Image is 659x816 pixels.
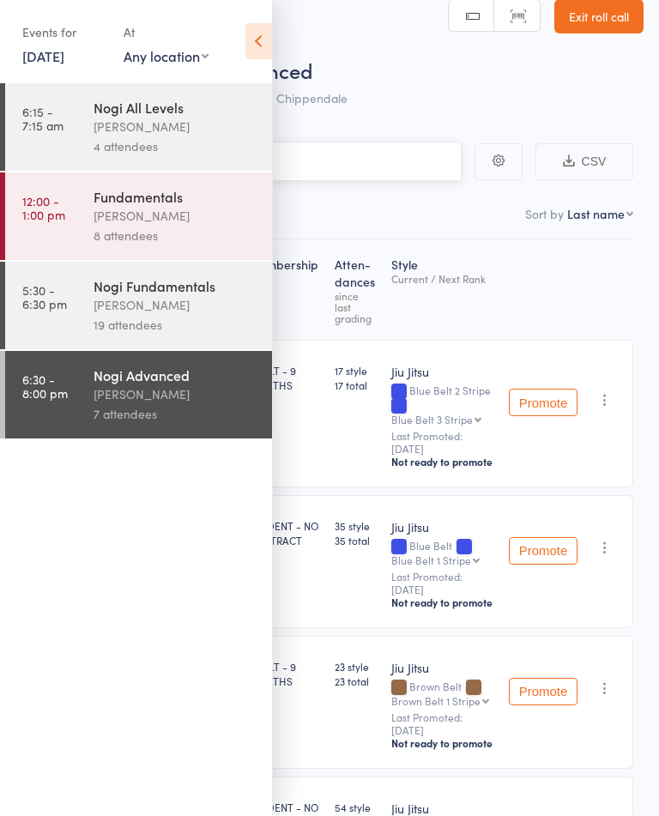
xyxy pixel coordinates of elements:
[94,227,257,246] div: 8 attendees
[391,712,495,737] small: Last Promoted: [DATE]
[94,405,257,425] div: 7 attendees
[5,352,272,439] a: 6:30 -8:00 pmNogi Advanced[PERSON_NAME]7 attendees
[509,538,577,565] button: Promote
[5,173,272,261] a: 12:00 -1:00 pmFundamentals[PERSON_NAME]8 attendees
[22,106,63,133] time: 6:15 - 7:15 am
[248,660,321,689] div: ADULT - 9 MONTHS
[94,366,257,385] div: Nogi Advanced
[391,555,471,566] div: Blue Belt 1 Stripe
[567,206,625,223] div: Last name
[22,195,65,222] time: 12:00 - 1:00 pm
[335,674,377,689] span: 23 total
[22,47,64,66] a: [DATE]
[335,519,377,534] span: 35 style
[509,679,577,706] button: Promote
[94,296,257,316] div: [PERSON_NAME]
[94,385,257,405] div: [PERSON_NAME]
[248,519,321,548] div: STUDENT - NO CONTRACT
[94,207,257,227] div: [PERSON_NAME]
[391,541,495,566] div: Blue Belt
[335,660,377,674] span: 23 style
[391,274,495,285] div: Current / Next Rank
[94,118,257,137] div: [PERSON_NAME]
[22,19,106,47] div: Events for
[391,385,495,426] div: Blue Belt 2 Stripe
[94,137,257,157] div: 4 attendees
[391,596,495,610] div: Not ready to promote
[335,291,377,324] div: since last grading
[391,681,495,707] div: Brown Belt
[335,378,377,393] span: 17 total
[391,571,495,596] small: Last Promoted: [DATE]
[22,373,68,401] time: 6:30 - 8:00 pm
[94,316,257,335] div: 19 attendees
[391,431,495,456] small: Last Promoted: [DATE]
[94,277,257,296] div: Nogi Fundamentals
[5,84,272,172] a: 6:15 -7:15 amNogi All Levels[PERSON_NAME]4 attendees
[276,90,348,107] span: Chippendale
[391,660,495,677] div: Jiu Jitsu
[391,456,495,469] div: Not ready to promote
[248,364,321,393] div: ADULT - 9 MONTHS
[391,364,495,381] div: Jiu Jitsu
[241,248,328,333] div: Membership
[94,188,257,207] div: Fundamentals
[391,519,495,536] div: Jiu Jitsu
[335,801,377,815] span: 54 style
[535,144,633,181] button: CSV
[335,364,377,378] span: 17 style
[22,284,67,311] time: 5:30 - 6:30 pm
[509,390,577,417] button: Promote
[384,248,502,333] div: Style
[335,534,377,548] span: 35 total
[124,47,209,66] div: Any location
[391,414,473,426] div: Blue Belt 3 Stripe
[391,696,481,707] div: Brown Belt 1 Stripe
[124,19,209,47] div: At
[391,737,495,751] div: Not ready to promote
[94,99,257,118] div: Nogi All Levels
[525,206,564,223] label: Sort by
[5,263,272,350] a: 5:30 -6:30 pmNogi Fundamentals[PERSON_NAME]19 attendees
[328,248,384,333] div: Atten­dances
